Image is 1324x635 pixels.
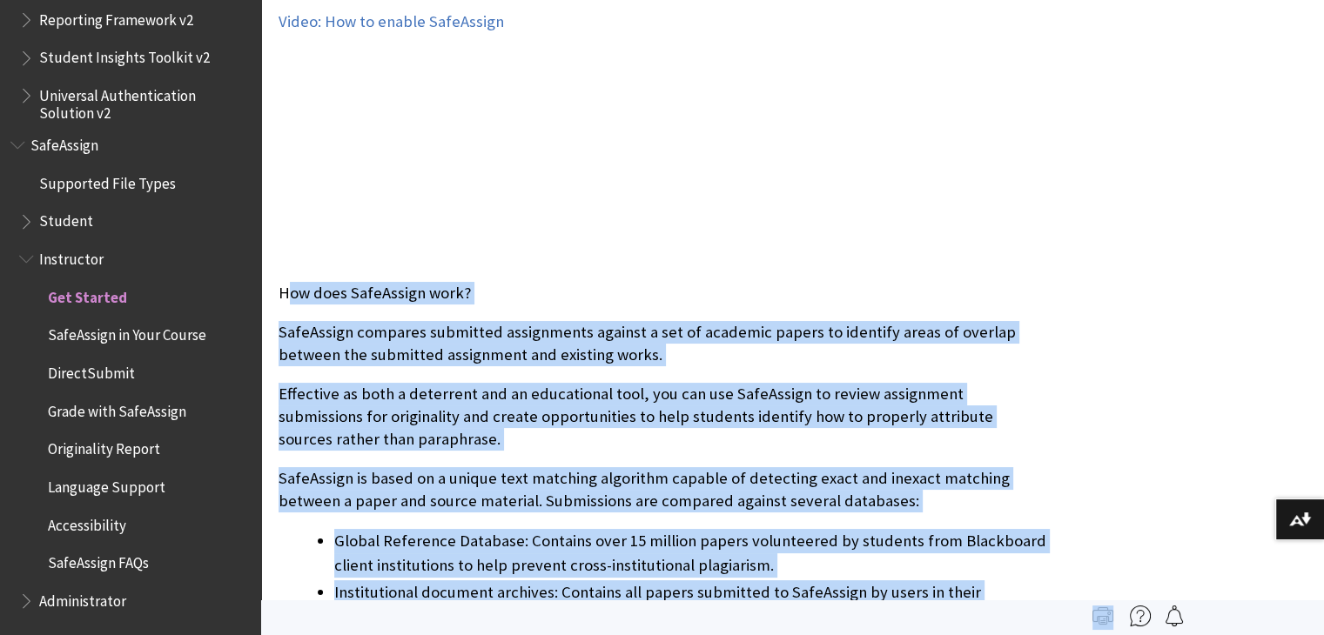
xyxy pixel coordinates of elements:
span: Reporting Framework v2 [39,5,193,29]
span: SafeAssign in Your Course [48,321,206,344]
span: SafeAssign FAQs [48,549,149,572]
span: Grade with SafeAssign [48,397,186,420]
span: DirectSubmit [48,358,135,382]
span: Supported File Types [39,169,176,192]
a: Video: How to enable SafeAssign [279,11,504,32]
span: Administrator [39,586,126,610]
span: Student [39,207,93,231]
p: Effective as both a deterrent and an educational tool, you can use SafeAssign to review assignmen... [279,383,1049,451]
li: Institutional document archives: Contains all papers submitted to SafeAssign by users in their re... [334,580,1049,629]
p: How does SafeAssign work? [279,282,1049,304]
span: Get Started [48,283,127,306]
nav: Book outline for Blackboard SafeAssign [10,130,251,616]
span: SafeAssign [30,130,98,154]
p: SafeAssign is based on a unique text matching algorithm capable of detecting exact and inexact ma... [279,467,1049,512]
span: Instructor [39,244,104,268]
span: Accessibility [48,511,126,534]
span: Student Insights Toolkit v2 [39,43,210,67]
li: Global Reference Database: Contains over 15 million papers volunteered by students from Blackboar... [334,529,1049,578]
span: Language Support [48,472,165,496]
img: Follow this page [1164,605,1185,626]
img: Print [1092,605,1113,626]
span: Originality Report [48,435,160,458]
span: Universal Authentication Solution v2 [39,81,249,122]
p: SafeAssign compares submitted assignments against a set of academic papers to identify areas of o... [279,321,1049,366]
img: More help [1130,605,1151,626]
